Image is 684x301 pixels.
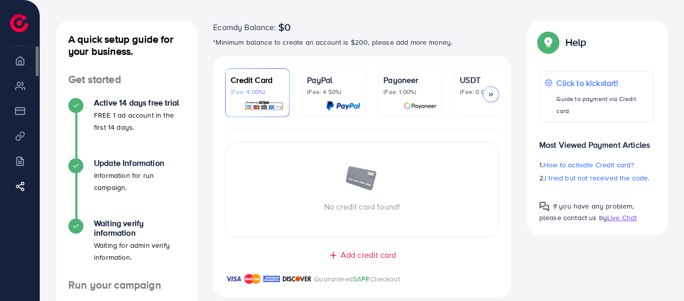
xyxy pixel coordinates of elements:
img: logo [10,14,28,32]
p: No credit card found! [226,200,499,213]
img: card [244,100,284,112]
span: Ecomdy Balance: [213,21,276,33]
p: (Fee: 1.00%) [383,88,437,96]
h4: Run your campaign [56,279,197,291]
span: $0 [278,21,290,33]
img: card [404,100,437,112]
p: PayPal [307,74,360,86]
p: Information for run campaign. [94,169,185,193]
p: (Fee: 4.00%) [231,88,284,96]
p: Waiting for admin verify information. [94,239,185,263]
p: Click to kickstart! [556,77,648,89]
iframe: Chat [641,256,676,293]
p: Help [565,36,587,48]
p: 2. [539,172,654,184]
h4: Update Information [94,158,185,168]
p: (Fee: 4.50%) [307,88,360,96]
p: *Minimum balance to create an account is $200, please add more money. [213,36,511,48]
p: USDT [460,74,513,86]
li: Active 14 days free trial [56,98,197,158]
span: How to activate Credit card? [543,160,634,170]
img: brand [282,273,312,285]
p: Guide to payment via Credit card [556,93,648,117]
span: If you have any problem, please contact us by [539,201,634,223]
img: brand [225,273,242,285]
span: SAFE [353,274,370,284]
li: Waiting verify information [56,219,197,279]
h4: Waiting verify information [94,219,185,238]
p: Credit Card [231,74,284,86]
img: card [326,100,360,112]
h4: A quick setup guide for your business. [56,33,197,57]
p: 1. [539,159,654,171]
p: (Fee: 0.00%) [460,88,513,96]
p: Most Viewed Payment Articles [539,131,654,151]
p: Payoneer [383,74,437,86]
img: Popup guide [539,33,557,51]
h4: Active 14 days free trial [94,98,185,108]
span: Live Chat [607,213,637,223]
img: Popup guide [539,202,549,212]
img: brand [244,273,261,285]
span: I tried but not received the code. [545,173,649,183]
p: Guaranteed Checkout [314,273,400,285]
p: FREE 1 ad account in the first 14 days. [94,109,185,133]
li: Update Information [56,158,197,219]
h4: Get started [56,73,197,86]
span: Add credit card [341,249,396,261]
img: image [345,166,380,192]
img: brand [263,273,280,285]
